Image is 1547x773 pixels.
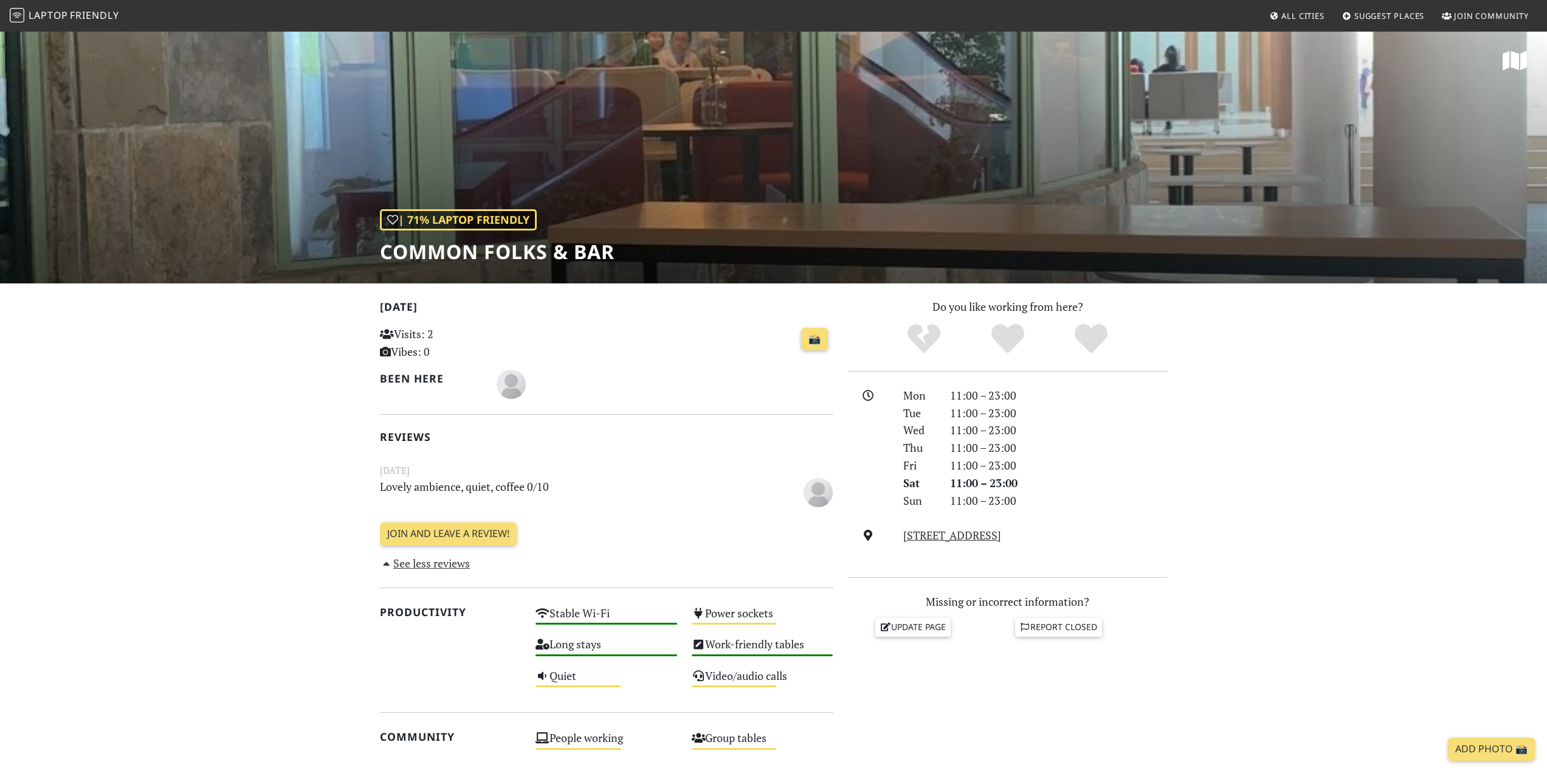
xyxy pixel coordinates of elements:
img: blank-535327c66bd565773addf3077783bbfce4b00ec00e9fd257753287c682c7fa38.png [497,370,526,399]
div: Quiet [528,666,684,697]
div: 11:00 – 23:00 [943,404,1175,422]
img: blank-535327c66bd565773addf3077783bbfce4b00ec00e9fd257753287c682c7fa38.png [804,478,833,507]
a: Join and leave a review! [380,522,517,546]
div: Fri [896,457,942,474]
a: LaptopFriendly LaptopFriendly [10,5,119,27]
h2: [DATE] [380,300,833,318]
a: Join Community [1437,5,1534,27]
p: Do you like working from here? [848,298,1168,316]
small: [DATE] [373,463,841,478]
div: Tue [896,404,942,422]
div: 11:00 – 23:00 [943,421,1175,439]
span: Friendly [70,9,119,22]
span: Dennis Wollersheim [804,484,833,498]
div: Video/audio calls [684,666,841,697]
a: Suggest Places [1337,5,1430,27]
div: 11:00 – 23:00 [943,439,1175,457]
h2: Reviews [380,431,833,443]
h2: Community [380,730,522,743]
a: Update page [875,618,951,636]
p: Missing or incorrect information? [848,593,1168,611]
h2: Been here [380,372,483,385]
span: Suggest Places [1354,10,1425,21]
div: Yes [966,322,1050,356]
div: 11:00 – 23:00 [943,387,1175,404]
div: Stable Wi-Fi [528,603,684,634]
span: Dennis Wollersheim [497,376,526,390]
div: Sun [896,492,942,510]
p: Visits: 2 Vibes: 0 [380,325,522,361]
img: LaptopFriendly [10,8,24,23]
p: Lovely ambience, quiet, coffee 0/10 [373,478,763,505]
div: 11:00 – 23:00 [943,457,1175,474]
a: 📸 [801,328,828,351]
div: Thu [896,439,942,457]
div: 11:00 – 23:00 [943,492,1175,510]
div: Sat [896,474,942,492]
div: No [882,322,966,356]
h1: Common Folks & Bar [380,240,615,263]
a: See less reviews [380,556,470,570]
a: All Cities [1264,5,1329,27]
div: Group tables [684,728,841,759]
span: Laptop [29,9,68,22]
div: Mon [896,387,942,404]
a: Add Photo 📸 [1448,738,1535,761]
div: 11:00 – 23:00 [943,474,1175,492]
div: Power sockets [684,603,841,634]
div: Long stays [528,634,684,665]
div: Definitely! [1049,322,1133,356]
div: Work-friendly tables [684,634,841,665]
div: | 71% Laptop Friendly [380,209,537,231]
div: Wed [896,421,942,439]
span: Join Community [1454,10,1529,21]
div: People working [528,728,684,759]
a: Report closed [1015,618,1103,636]
h2: Productivity [380,606,522,619]
a: [STREET_ADDRESS] [903,528,1001,542]
span: All Cities [1281,10,1325,21]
